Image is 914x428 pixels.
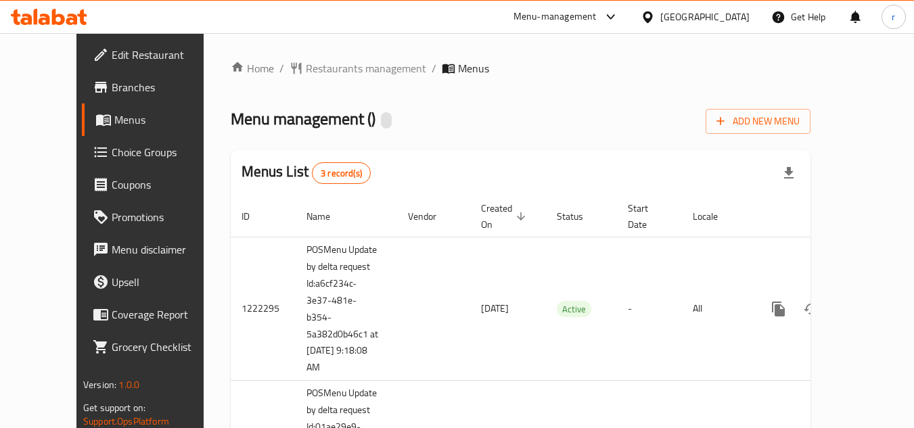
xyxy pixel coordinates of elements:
span: Menu management ( ) [231,103,375,134]
td: - [617,237,682,381]
nav: breadcrumb [231,60,810,76]
span: ID [242,208,267,224]
span: Start Date [628,200,666,233]
a: Restaurants management [290,60,426,76]
li: / [432,60,436,76]
a: Choice Groups [82,136,229,168]
span: Name [306,208,348,224]
span: Choice Groups [112,144,219,160]
a: Coupons [82,168,229,201]
button: Add New Menu [706,109,810,134]
a: Upsell [82,266,229,298]
td: POSMenu Update by delta request Id:a6cf234c-3e37-481e-b354-5a382d0b46c1 at [DATE] 9:18:08 AM [296,237,397,381]
span: r [892,9,895,24]
a: Edit Restaurant [82,39,229,71]
span: Grocery Checklist [112,339,219,355]
span: 3 record(s) [313,167,370,180]
span: Status [557,208,601,224]
a: Coverage Report [82,298,229,331]
a: Promotions [82,201,229,233]
div: Total records count [312,162,371,184]
td: All [682,237,752,381]
div: [GEOGRAPHIC_DATA] [660,9,750,24]
span: Promotions [112,209,219,225]
span: Menus [114,112,219,128]
th: Actions [752,196,903,237]
span: [DATE] [481,300,509,317]
td: 1222295 [231,237,296,381]
a: Home [231,60,274,76]
span: Vendor [408,208,454,224]
span: Active [557,302,591,317]
span: Edit Restaurant [112,47,219,63]
a: Menus [82,103,229,136]
span: Coverage Report [112,306,219,323]
div: Export file [773,157,805,189]
button: Change Status [795,293,827,325]
button: more [762,293,795,325]
h2: Menus List [242,162,371,184]
span: Created On [481,200,530,233]
li: / [279,60,284,76]
a: Grocery Checklist [82,331,229,363]
span: Get support on: [83,399,145,417]
span: Menu disclaimer [112,241,219,258]
a: Menu disclaimer [82,233,229,266]
span: Coupons [112,176,219,193]
span: Branches [112,79,219,95]
span: Add New Menu [716,113,800,130]
span: Menus [458,60,489,76]
div: Menu-management [513,9,597,25]
span: Restaurants management [306,60,426,76]
div: Active [557,301,591,317]
span: Locale [693,208,735,224]
span: 1.0.0 [118,376,139,394]
a: Branches [82,71,229,103]
span: Upsell [112,274,219,290]
span: Version: [83,376,116,394]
